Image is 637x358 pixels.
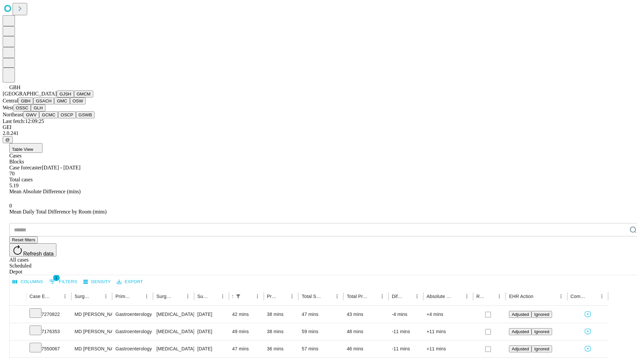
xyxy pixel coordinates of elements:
[267,294,278,299] div: Predicted In Room Duration
[427,306,470,323] div: +4 mins
[92,292,101,301] button: Sort
[30,340,68,357] div: 7550067
[462,292,471,301] button: Menu
[302,294,322,299] div: Total Scheduled Duration
[347,306,385,323] div: 43 mins
[234,292,243,301] div: 1 active filter
[23,111,39,118] button: GWV
[302,340,340,357] div: 57 mins
[332,292,342,301] button: Menu
[534,346,549,351] span: Ignored
[57,90,74,97] button: GJSH
[30,323,68,340] div: 7176353
[3,105,13,110] span: West
[302,306,340,323] div: 47 mins
[485,292,495,301] button: Sort
[427,340,470,357] div: +11 mins
[9,209,106,214] span: Mean Daily Total Difference by Room (mins)
[9,143,42,153] button: Table View
[531,311,552,318] button: Ignored
[267,306,295,323] div: 38 mins
[133,292,142,301] button: Sort
[60,292,70,301] button: Menu
[75,340,109,357] div: MD [PERSON_NAME] [PERSON_NAME] Md
[23,251,54,257] span: Refresh data
[30,294,50,299] div: Case Epic Id
[115,323,150,340] div: Gastroenterology
[347,323,385,340] div: 48 mins
[76,111,95,118] button: GSWB
[54,97,70,104] button: GMC
[392,323,420,340] div: -11 mins
[403,292,412,301] button: Sort
[5,137,10,142] span: @
[115,277,145,287] button: Export
[18,97,33,104] button: GBH
[531,345,552,352] button: Ignored
[12,147,33,152] span: Table View
[3,130,634,136] div: 2.0.241
[156,340,190,357] div: [MEDICAL_DATA] FLEXIBLE PROXIMAL DIAGNOSTIC
[232,306,260,323] div: 42 mins
[378,292,387,301] button: Menu
[30,306,68,323] div: 7270822
[174,292,183,301] button: Sort
[3,124,634,130] div: GEI
[82,277,112,287] button: Density
[33,97,54,104] button: GSACH
[9,177,33,182] span: Total cases
[427,323,470,340] div: +11 mins
[531,328,552,335] button: Ignored
[75,323,109,340] div: MD [PERSON_NAME] [PERSON_NAME] Md
[209,292,218,301] button: Sort
[287,292,297,301] button: Menu
[9,165,42,170] span: Case forecaster
[588,292,597,301] button: Sort
[597,292,606,301] button: Menu
[534,329,549,334] span: Ignored
[183,292,192,301] button: Menu
[392,306,420,323] div: -4 mins
[9,189,81,194] span: Mean Absolute Difference (mins)
[197,340,226,357] div: [DATE]
[368,292,378,301] button: Sort
[47,276,79,287] button: Show filters
[197,306,226,323] div: [DATE]
[512,312,529,317] span: Adjusted
[3,112,23,117] span: Northeast
[58,111,76,118] button: OSCP
[13,104,31,111] button: OSSC
[509,345,531,352] button: Adjusted
[9,183,19,188] span: 5.19
[51,292,60,301] button: Sort
[427,294,452,299] div: Absolute Difference
[512,346,529,351] span: Adjusted
[571,294,587,299] div: Comments
[156,294,173,299] div: Surgery Name
[347,340,385,357] div: 46 mins
[9,171,15,176] span: 70
[232,340,260,357] div: 47 mins
[476,294,485,299] div: Resolved in EHR
[115,340,150,357] div: Gastroenterology
[392,294,402,299] div: Difference
[197,323,226,340] div: [DATE]
[412,292,422,301] button: Menu
[232,323,260,340] div: 49 mins
[509,311,531,318] button: Adjusted
[232,294,233,299] div: Scheduled In Room Duration
[244,292,253,301] button: Sort
[495,292,504,301] button: Menu
[9,236,38,243] button: Reset filters
[101,292,110,301] button: Menu
[11,277,45,287] button: Select columns
[392,340,420,357] div: -11 mins
[347,294,368,299] div: Total Predicted Duration
[509,294,533,299] div: EHR Action
[13,343,23,355] button: Expand
[9,243,56,257] button: Refresh data
[53,274,60,281] span: 1
[534,312,549,317] span: Ignored
[3,98,18,103] span: Central
[13,326,23,338] button: Expand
